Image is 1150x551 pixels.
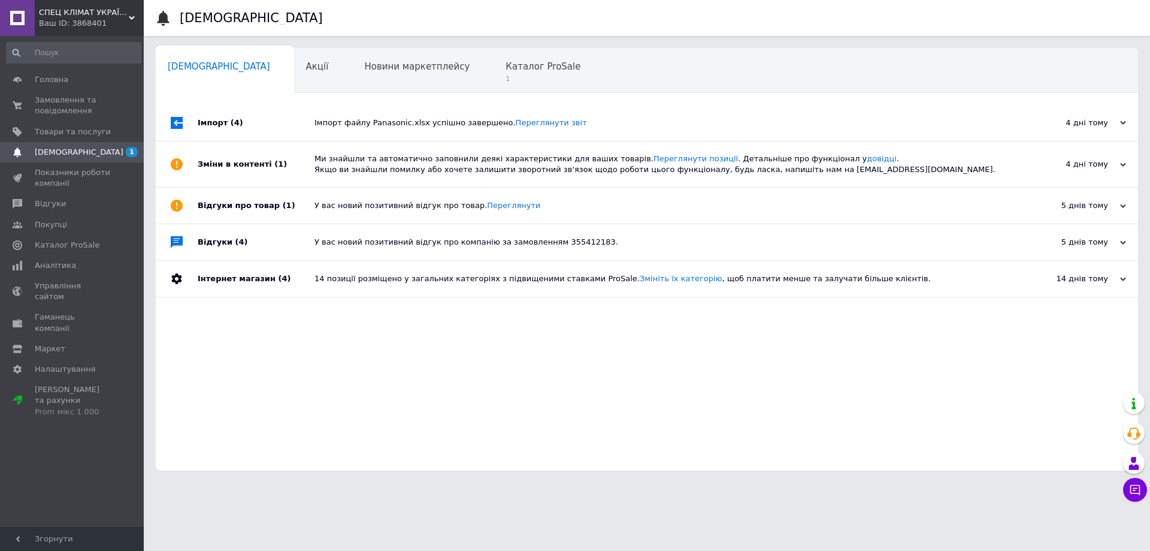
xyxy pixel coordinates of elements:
span: Товари та послуги [35,127,111,137]
button: Чат з покупцем [1123,478,1147,502]
div: Інтернет магазин [198,261,314,297]
div: У вас новий позитивний відгук про товар. [314,200,1006,211]
span: Відгуки [35,198,66,209]
div: 14 днів тому [1006,273,1126,284]
a: Переглянути позиції [653,154,738,163]
div: 5 днів тому [1006,200,1126,211]
span: (1) [283,201,295,210]
div: Ваш ID: 3868401 [39,18,144,29]
span: [DEMOGRAPHIC_DATA] [35,147,123,158]
a: Переглянути [487,201,540,210]
div: Зміни в контенті [198,141,314,187]
span: Покупці [35,219,67,230]
span: Новини маркетплейсу [364,61,470,72]
div: Імпорт файлу Panasonic.xlsx успішно завершено. [314,118,1006,128]
a: Переглянути звіт [516,118,587,127]
span: [DEMOGRAPHIC_DATA] [168,61,270,72]
span: Аналітика [35,260,76,271]
div: 5 днів тому [1006,237,1126,248]
span: Замовлення та повідомлення [35,95,111,116]
span: СПЕЦ КЛІМАТ УКРАЇНА [39,7,129,18]
div: У вас новий позитивний відгук про компанію за замовленням 355412183. [314,237,1006,248]
span: Показники роботи компанії [35,167,111,189]
span: Головна [35,74,68,85]
span: (4) [278,274,290,283]
span: Гаманець компанії [35,312,111,333]
a: Змініть їх категорію [640,274,722,283]
div: 4 дні тому [1006,159,1126,170]
h1: [DEMOGRAPHIC_DATA] [180,11,323,25]
span: 1 [506,74,580,83]
span: (4) [231,118,243,127]
span: 1 [126,147,138,157]
div: Prom мікс 1 000 [35,407,111,417]
input: Пошук [6,42,141,64]
span: [PERSON_NAME] та рахунки [35,384,111,417]
span: Каталог ProSale [506,61,580,72]
span: Каталог ProSale [35,240,99,251]
div: Імпорт [198,105,314,141]
div: Відгуки про товар [198,188,314,224]
span: Маркет [35,344,65,354]
a: довідці [867,154,897,163]
span: (4) [235,237,248,246]
div: 4 дні тому [1006,118,1126,128]
div: Ми знайшли та автоматично заповнили деякі характеристики для ваших товарів. . Детальніше про функ... [314,153,1006,175]
span: Акції [306,61,329,72]
span: Управління сайтом [35,281,111,302]
span: (1) [274,159,287,168]
div: Відгуки [198,224,314,260]
div: 14 позиції розміщено у загальних категоріях з підвищеними ставками ProSale. , щоб платити менше т... [314,273,1006,284]
span: Налаштування [35,364,96,375]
